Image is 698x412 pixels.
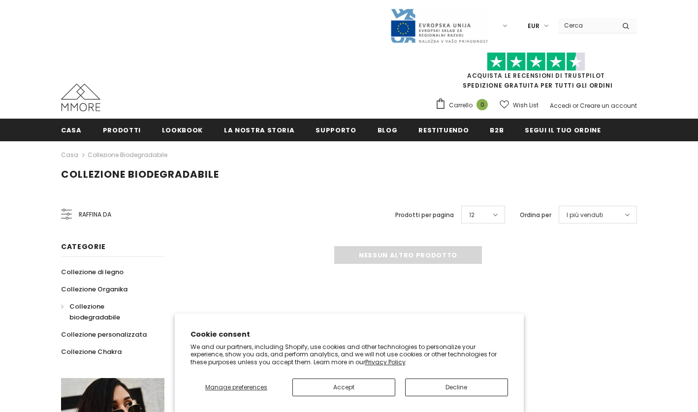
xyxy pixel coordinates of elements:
span: 12 [469,210,475,220]
a: Casa [61,149,78,161]
a: Collezione Chakra [61,343,122,360]
span: Raffina da [79,209,111,220]
span: Carrello [449,100,473,110]
img: Casi MMORE [61,84,100,111]
span: Collezione di legno [61,267,124,277]
a: Casa [61,119,82,141]
a: Restituendo [418,119,469,141]
span: Collezione Organika [61,285,127,294]
span: Collezione personalizzata [61,330,147,339]
span: Manage preferences [205,383,267,391]
a: Collezione di legno [61,263,124,281]
img: Fidati di Pilot Stars [487,52,585,71]
button: Decline [405,379,508,396]
a: Acquista le recensioni di TrustPilot [467,71,605,80]
span: Collezione biodegradabile [61,167,219,181]
a: Collezione personalizzata [61,326,147,343]
span: EUR [528,21,539,31]
a: Privacy Policy [365,358,406,366]
span: or [572,101,578,110]
a: Collezione biodegradabile [61,298,154,326]
span: Segui il tuo ordine [525,126,601,135]
span: I più venduti [567,210,603,220]
img: Javni Razpis [390,8,488,44]
a: Prodotti [103,119,141,141]
a: Accedi [550,101,571,110]
span: Collezione biodegradabile [69,302,120,322]
a: Lookbook [162,119,203,141]
input: Search Site [558,18,615,32]
span: supporto [316,126,356,135]
label: Ordina per [520,210,551,220]
a: supporto [316,119,356,141]
button: Accept [292,379,395,396]
span: Restituendo [418,126,469,135]
span: Prodotti [103,126,141,135]
a: Blog [378,119,398,141]
a: Creare un account [580,101,637,110]
a: Segui il tuo ordine [525,119,601,141]
span: Categorie [61,242,105,252]
label: Prodotti per pagina [395,210,454,220]
span: Lookbook [162,126,203,135]
span: B2B [490,126,504,135]
a: La nostra storia [224,119,294,141]
a: Carrello 0 [435,98,493,113]
a: Wish List [500,96,539,114]
span: Blog [378,126,398,135]
span: Collezione Chakra [61,347,122,356]
h2: Cookie consent [190,329,508,340]
a: Collezione Organika [61,281,127,298]
a: Collezione biodegradabile [88,151,167,159]
span: Wish List [513,100,539,110]
span: Casa [61,126,82,135]
a: Javni Razpis [390,21,488,30]
span: SPEDIZIONE GRATUITA PER TUTTI GLI ORDINI [435,57,637,90]
a: B2B [490,119,504,141]
button: Manage preferences [190,379,283,396]
p: We and our partners, including Shopify, use cookies and other technologies to personalize your ex... [190,343,508,366]
span: 0 [476,99,488,110]
span: La nostra storia [224,126,294,135]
